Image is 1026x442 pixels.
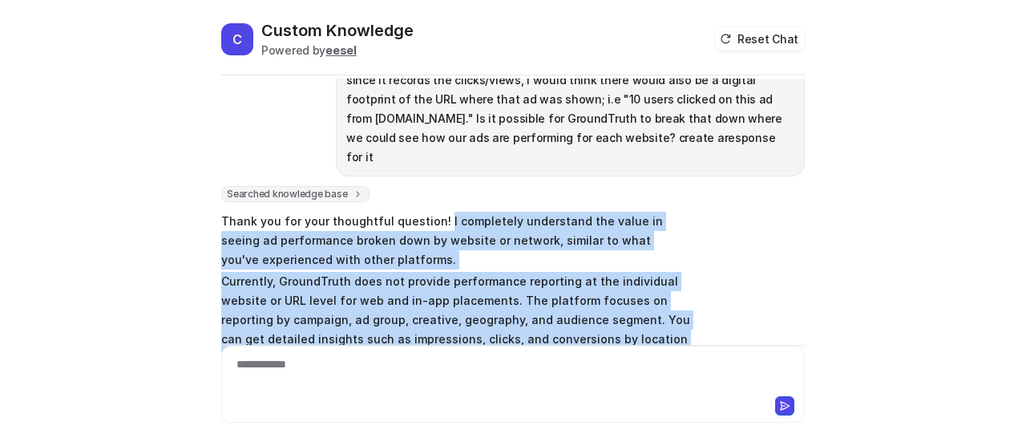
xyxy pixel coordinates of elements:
div: Powered by [261,42,414,59]
p: Currently, GroundTruth does not provide performance reporting at the individual website or URL le... [221,272,690,407]
b: eesel [325,43,357,57]
p: Thank you for your thoughtful question! I completely understand the value in seeing ad performanc... [221,212,690,270]
h2: Custom Knowledge [261,19,414,42]
span: Searched knowledge base [221,186,370,202]
span: C [221,23,253,55]
button: Reset Chat [715,27,805,51]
